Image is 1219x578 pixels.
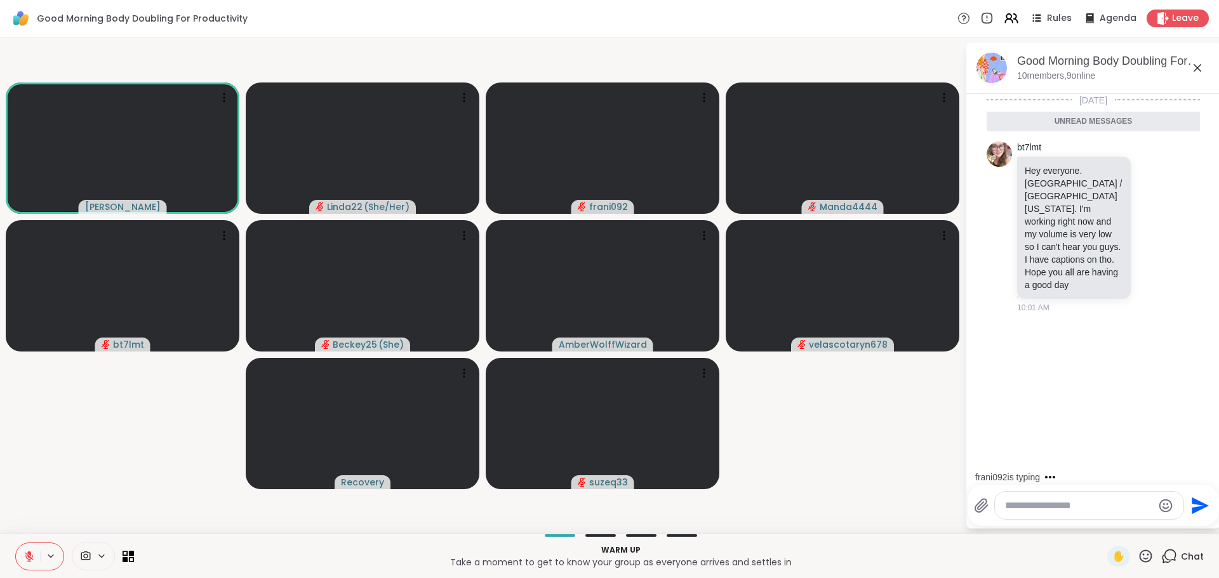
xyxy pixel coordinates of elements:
textarea: Type your message [1005,499,1153,512]
span: [DATE] [1072,94,1115,107]
button: Send [1184,491,1213,520]
span: 10:01 AM [1017,302,1049,313]
span: Beckey25 [333,338,377,351]
span: Rules [1047,12,1072,25]
div: frani092 is typing [975,471,1040,483]
span: audio-muted [797,340,806,349]
p: 10 members, 9 online [1017,70,1095,82]
span: Agenda [1100,12,1136,25]
span: frani092 [589,200,628,213]
span: audio-muted [808,202,817,211]
span: audio-muted [102,340,110,349]
span: audio-muted [578,478,587,487]
img: ShareWell Logomark [10,8,32,29]
span: suzeq33 [589,476,628,489]
span: AmberWolffWizard [559,338,647,351]
div: Unread messages [987,112,1200,132]
span: Chat [1181,550,1204,563]
span: Leave [1172,12,1199,25]
span: Recovery [341,476,384,489]
p: Hey everyone. [GEOGRAPHIC_DATA] / [GEOGRAPHIC_DATA][US_STATE]. I'm working right now and my volum... [1025,164,1123,291]
span: Linda22 [327,200,363,213]
span: bt7lmt [113,338,144,351]
span: ( She ) [378,338,404,351]
img: Good Morning Body Doubling For Productivity, Oct 15 [976,53,1007,83]
a: bt7lmt [1017,141,1041,154]
p: Take a moment to get to know your group as everyone arrives and settles in [142,556,1100,568]
span: Good Morning Body Doubling For Productivity [37,12,248,25]
span: ( She/Her ) [364,200,410,213]
span: Manda4444 [820,200,877,213]
button: Emoji picker [1158,498,1173,513]
span: ✋ [1112,549,1125,564]
img: https://sharewell-space-live.sfo3.digitaloceanspaces.com/user-generated/88ba1641-f8b8-46aa-8805-2... [987,141,1012,167]
span: audio-muted [578,202,587,211]
div: Good Morning Body Doubling For Productivity, [DATE] [1017,53,1210,69]
p: Warm up [142,544,1100,556]
span: velascotaryn678 [809,338,888,351]
span: audio-muted [316,202,324,211]
span: [PERSON_NAME] [85,200,161,213]
span: audio-muted [321,340,330,349]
